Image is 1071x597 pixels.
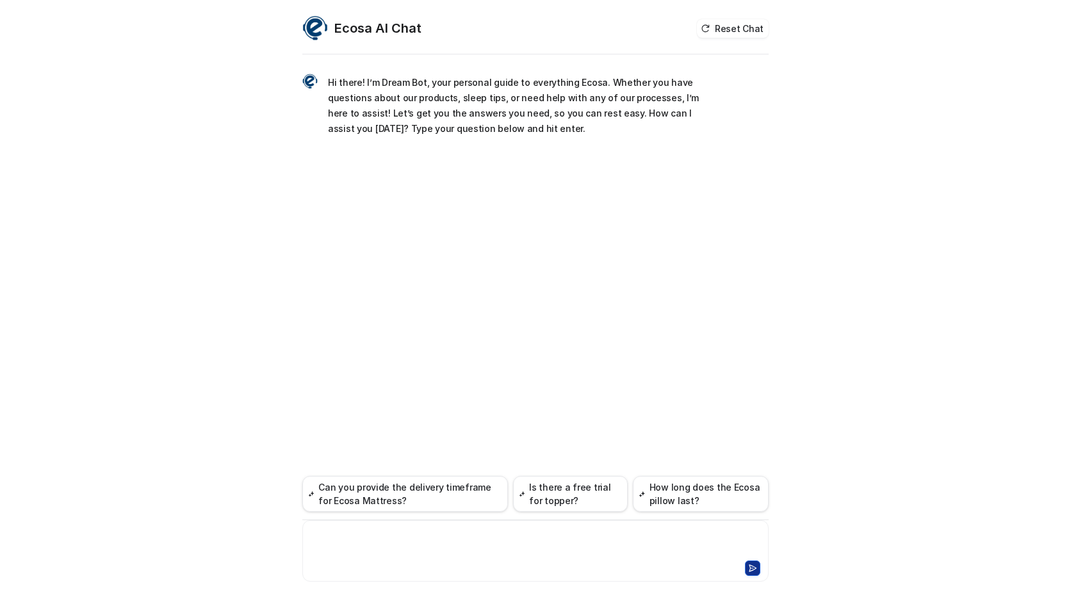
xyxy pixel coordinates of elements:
[302,15,328,41] img: Widget
[697,19,769,38] button: Reset Chat
[633,476,769,512] button: How long does the Ecosa pillow last?
[334,19,421,37] h2: Ecosa AI Chat
[513,476,628,512] button: Is there a free trial for topper?
[302,476,508,512] button: Can you provide the delivery timeframe for Ecosa Mattress?
[302,74,318,89] img: Widget
[328,75,703,136] p: Hi there! I’m Dream Bot, your personal guide to everything Ecosa. Whether you have questions abou...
